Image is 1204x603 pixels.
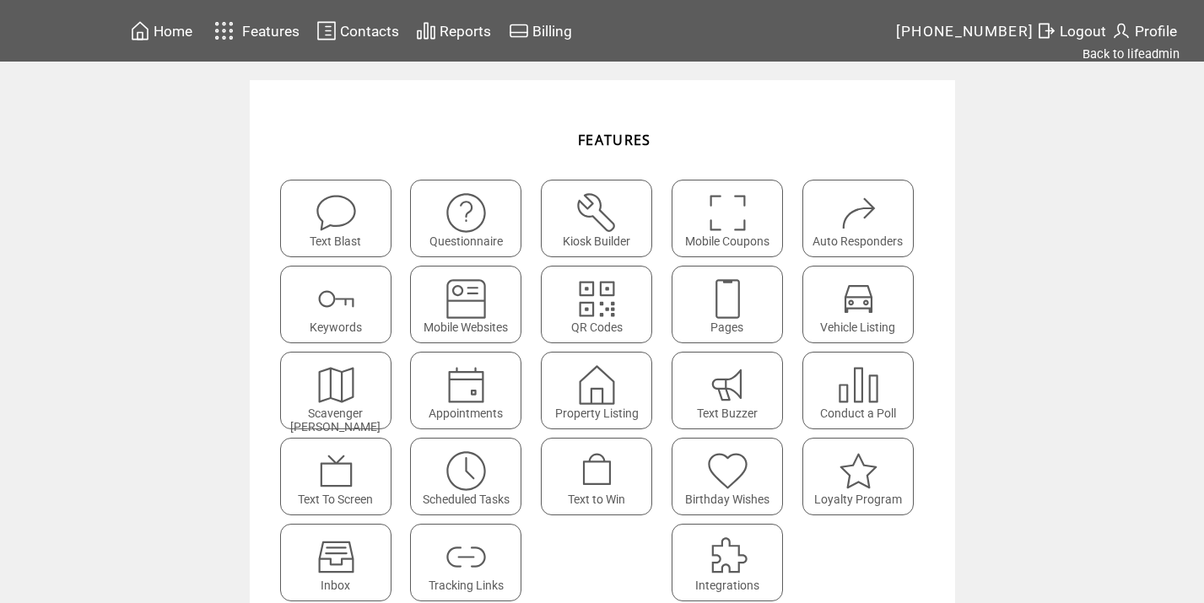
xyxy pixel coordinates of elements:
img: text-to-screen.svg [314,449,359,493]
span: Questionnaire [429,234,503,248]
a: Scavenger [PERSON_NAME] [280,352,402,429]
a: Back to lifeadmin [1083,46,1180,62]
a: Reports [413,18,494,44]
span: Home [154,23,192,40]
a: Auto Responders [802,180,925,257]
img: property-listing.svg [575,363,619,407]
img: qr.svg [575,277,619,321]
a: Questionnaire [410,180,532,257]
span: Integrations [695,579,759,592]
a: Features [207,14,302,47]
img: keywords.svg [314,277,359,321]
a: Text to Win [541,438,663,515]
span: Birthday Wishes [685,493,769,506]
span: QR Codes [571,320,623,334]
a: Profile [1109,18,1180,44]
span: Logout [1060,23,1106,40]
img: integrations.svg [705,535,750,579]
span: Text To Screen [298,493,373,506]
a: Scheduled Tasks [410,438,532,515]
a: Integrations [672,524,794,601]
span: Mobile Coupons [685,234,769,248]
span: Loyalty Program [814,493,902,506]
a: Text To Screen [280,438,402,515]
span: Pages [710,320,743,334]
span: Billing [532,23,572,40]
a: Billing [506,18,575,44]
a: Text Blast [280,180,402,257]
a: Tracking Links [410,524,532,601]
img: mobile-websites.svg [444,277,489,321]
span: Kiosk Builder [563,234,630,248]
img: text-to-win.svg [575,449,619,493]
span: Keywords [310,320,362,334]
a: Mobile Coupons [672,180,794,257]
img: vehicle-listing.svg [836,277,881,321]
a: Birthday Wishes [672,438,794,515]
a: Inbox [280,524,402,601]
img: features.svg [209,17,239,45]
a: Conduct a Poll [802,352,925,429]
span: Inbox [321,579,350,592]
img: birthday-wishes.svg [705,449,750,493]
img: scheduled-tasks.svg [444,449,489,493]
img: coupons.svg [705,191,750,235]
span: Profile [1135,23,1177,40]
span: Features [242,23,300,40]
a: Contacts [314,18,402,44]
span: Tracking Links [429,579,504,592]
span: Vehicle Listing [820,320,895,334]
a: Text Buzzer [672,352,794,429]
img: poll.svg [836,363,881,407]
a: Kiosk Builder [541,180,663,257]
img: exit.svg [1036,20,1056,41]
span: Scheduled Tasks [423,493,510,506]
a: Vehicle Listing [802,266,925,343]
img: profile.svg [1111,20,1131,41]
img: links.svg [444,535,489,579]
a: Loyalty Program [802,438,925,515]
img: questionnaire.svg [444,191,489,235]
a: Pages [672,266,794,343]
span: Mobile Websites [424,320,508,334]
span: Text Buzzer [697,406,758,420]
img: text-blast.svg [314,191,359,235]
span: Reports [440,23,491,40]
span: Property Listing [555,406,639,420]
span: [PHONE_NUMBER] [896,23,1034,40]
img: loyalty-program.svg [836,449,881,493]
img: home.svg [130,20,150,41]
a: Appointments [410,352,532,429]
img: appointments.svg [444,363,489,407]
img: text-buzzer.svg [705,363,750,407]
img: creidtcard.svg [509,20,529,41]
span: Contacts [340,23,399,40]
img: Inbox.svg [314,535,359,579]
span: Auto Responders [813,234,903,248]
img: auto-responders.svg [836,191,881,235]
a: Home [127,18,195,44]
span: Conduct a Poll [820,406,896,420]
img: scavenger.svg [314,363,359,407]
img: landing-pages.svg [705,277,750,321]
span: Text to Win [568,493,625,506]
a: Property Listing [541,352,663,429]
a: Mobile Websites [410,266,532,343]
a: Keywords [280,266,402,343]
img: contacts.svg [316,20,337,41]
a: QR Codes [541,266,663,343]
span: FEATURES [578,131,651,149]
span: Appointments [429,406,503,420]
img: chart.svg [416,20,436,41]
span: Scavenger [PERSON_NAME] [290,406,381,433]
img: tool%201.svg [575,191,619,235]
span: Text Blast [310,234,361,248]
a: Logout [1034,18,1109,44]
